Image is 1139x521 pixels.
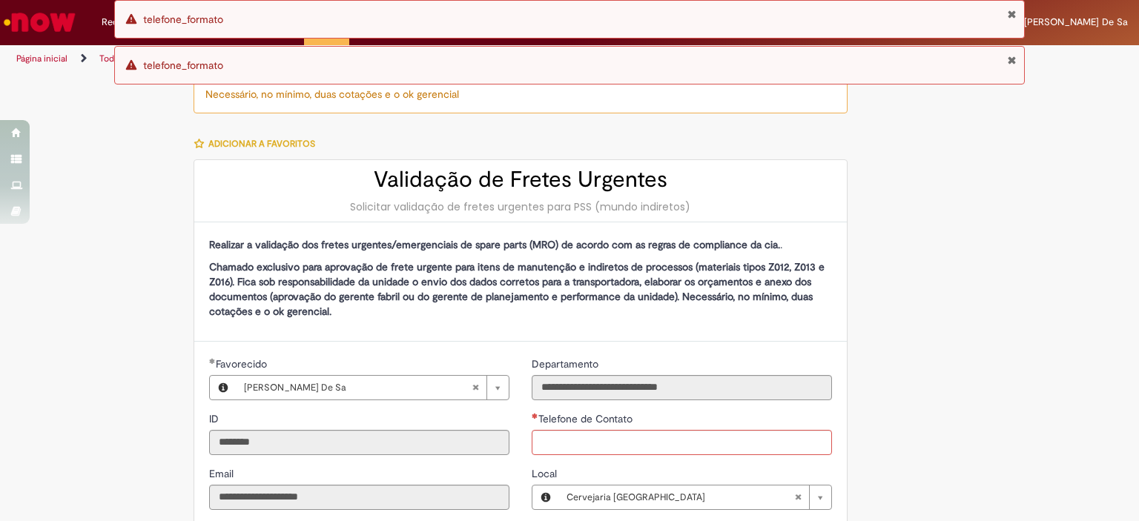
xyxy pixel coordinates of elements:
span: Necessários [532,413,538,419]
span: Telefone de Contato [538,412,635,425]
p: . [209,237,832,252]
ul: Trilhas de página [11,45,748,73]
div: Solicitar validação de fretes urgentes para PSS (mundo indiretos) [209,199,832,214]
input: Departamento [532,375,832,400]
label: Somente leitura - Departamento [532,356,601,371]
abbr: Limpar campo Favorecido [464,376,486,399]
button: Local, Visualizar este registro Cervejaria Uberlândia [532,485,559,509]
button: Adicionar a Favoritos [194,128,323,159]
button: Fechar Notificação [1007,8,1017,20]
h2: Validação de Fretes Urgentes [209,167,832,192]
span: telefone_formato [143,59,223,72]
a: [PERSON_NAME] De SaLimpar campo Favorecido [237,376,509,399]
label: Somente leitura - ID [209,411,222,426]
span: Local [532,467,560,480]
input: ID [209,430,509,455]
span: Obrigatório Preenchido [209,358,216,364]
abbr: Limpar campo Local [787,485,809,509]
strong: Realizar a validação dos fretes urgentes/emergenciais de spare parts (MRO) de acordo com as regra... [209,238,780,251]
span: Somente leitura - Departamento [532,357,601,371]
span: Cervejaria [GEOGRAPHIC_DATA] [567,485,794,509]
input: Telefone de Contato [532,430,832,455]
button: Fechar Notificação [1007,54,1017,66]
span: Adicionar a Favoritos [208,138,315,150]
span: telefone_formato [143,13,223,26]
strong: Chamado exclusivo para aprovação de frete urgente para itens de manutenção e indiretos de process... [209,260,825,318]
a: Cervejaria [GEOGRAPHIC_DATA]Limpar campo Local [559,485,831,509]
span: [PERSON_NAME] De Sa [1024,16,1128,28]
img: ServiceNow [1,7,78,37]
a: Todos os Catálogos [99,53,178,64]
span: Requisições [102,15,153,30]
div: Necessário, no mínimo, duas cotações e o ok gerencial [194,75,848,113]
span: [PERSON_NAME] De Sa [244,376,472,399]
button: Favorecido, Visualizar este registro Tiago Mendes De Sa [210,376,237,399]
a: Página inicial [16,53,67,64]
input: Email [209,485,509,510]
span: Necessários - Favorecido [216,357,270,371]
label: Somente leitura - Email [209,466,237,481]
span: Somente leitura - Email [209,467,237,480]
